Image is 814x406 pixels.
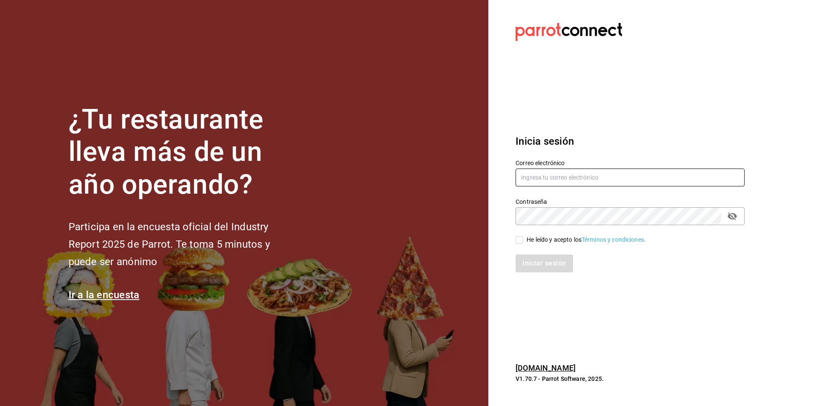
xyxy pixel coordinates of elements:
[582,236,646,243] a: Términos y condiciones.
[527,235,646,244] div: He leído y acepto los
[69,289,140,301] a: Ir a la encuesta
[516,375,745,383] p: V1.70.7 - Parrot Software, 2025.
[725,209,739,223] button: passwordField
[69,103,298,201] h1: ¿Tu restaurante lleva más de un año operando?
[516,169,745,186] input: Ingresa tu correo electrónico
[69,218,298,270] h2: Participa en la encuesta oficial del Industry Report 2025 de Parrot. Te toma 5 minutos y puede se...
[516,134,745,149] h3: Inicia sesión
[516,160,745,166] label: Correo electrónico
[516,363,576,372] a: [DOMAIN_NAME]
[516,198,745,204] label: Contraseña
